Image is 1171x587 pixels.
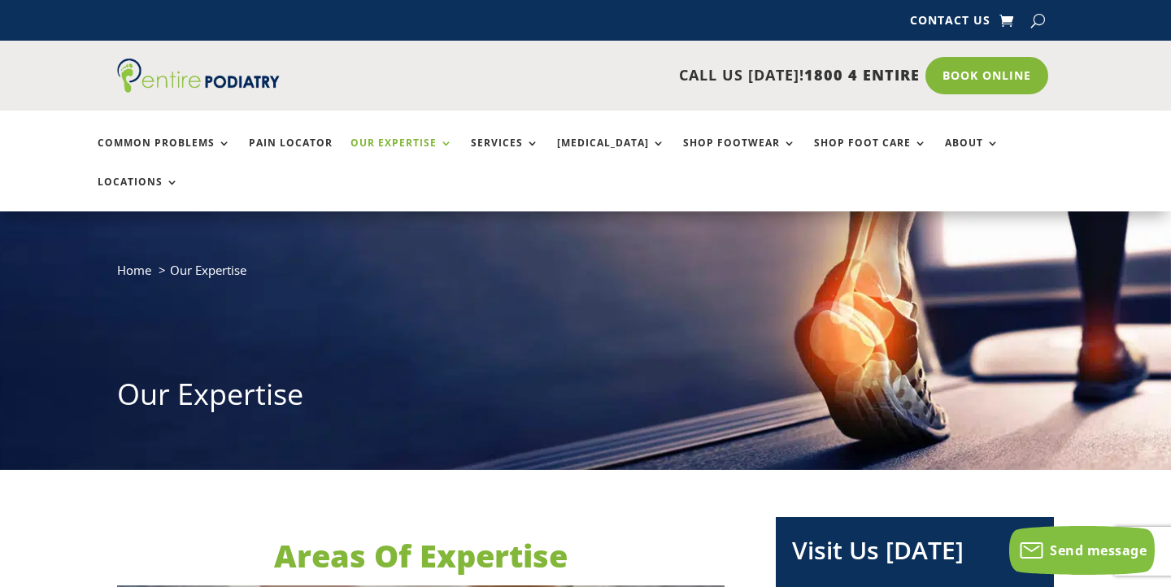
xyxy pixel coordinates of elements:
[1009,526,1155,575] button: Send message
[1050,541,1147,559] span: Send message
[471,137,539,172] a: Services
[804,65,920,85] span: 1800 4 ENTIRE
[683,137,796,172] a: Shop Footwear
[117,59,280,93] img: logo (1)
[98,176,179,211] a: Locations
[117,374,1054,423] h1: Our Expertise
[925,57,1048,94] a: Book Online
[910,15,990,33] a: Contact Us
[557,137,665,172] a: [MEDICAL_DATA]
[350,137,453,172] a: Our Expertise
[117,259,1054,293] nav: breadcrumb
[333,65,920,86] p: CALL US [DATE]!
[792,533,1038,576] h2: Visit Us [DATE]
[170,262,246,278] span: Our Expertise
[945,137,999,172] a: About
[117,262,151,278] a: Home
[117,80,280,96] a: Entire Podiatry
[98,137,231,172] a: Common Problems
[814,137,927,172] a: Shop Foot Care
[249,137,333,172] a: Pain Locator
[117,534,725,585] h2: Areas Of Expertise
